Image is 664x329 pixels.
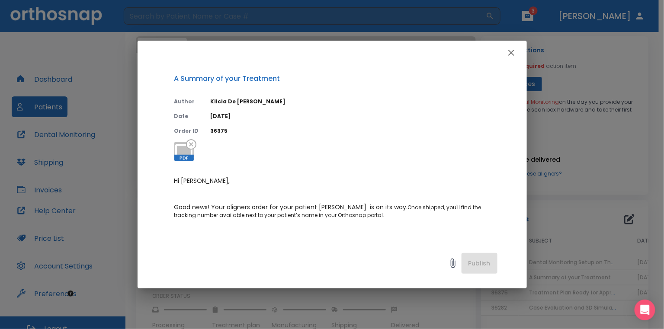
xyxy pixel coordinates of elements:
[174,203,497,219] p: Once shipped, you'll find the tracking number available next to your patient’s name in your Ortho...
[211,98,497,105] p: Kilcia De [PERSON_NAME]
[174,155,194,161] span: PDF
[174,176,230,185] span: Hi [PERSON_NAME],
[174,73,497,84] p: A Summary of your Treatment
[174,98,200,105] p: Author
[635,300,655,320] div: Open Intercom Messenger
[174,203,408,211] span: Good news! Your aligners order for your patient [PERSON_NAME] is on its way.
[211,112,497,120] p: [DATE]
[174,127,200,135] p: Order ID
[174,237,497,253] p: We've attached a detailed Treatment Summary and instructions for IPR and attachments, for your re...
[211,127,497,135] p: 36375
[174,112,200,120] p: Date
